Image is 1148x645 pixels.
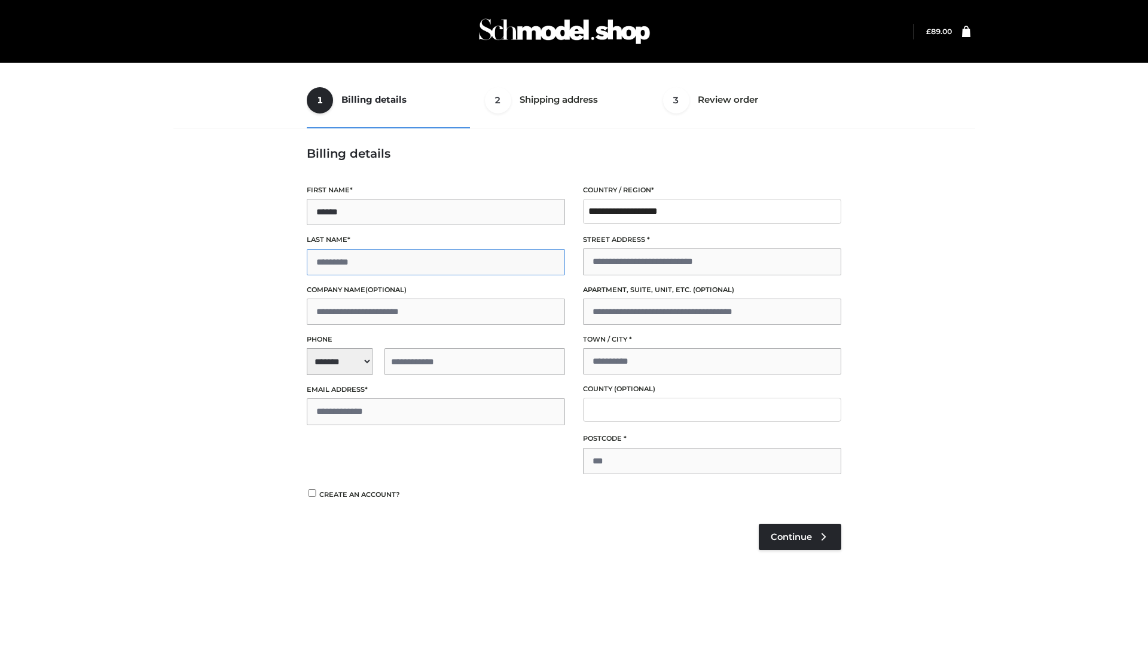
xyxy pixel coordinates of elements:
label: Street address [583,234,841,245]
span: Continue [771,532,812,542]
bdi: 89.00 [926,27,952,36]
img: Schmodel Admin 964 [475,8,654,55]
span: (optional) [365,285,407,294]
span: (optional) [614,385,655,393]
label: Company name [307,284,565,296]
label: County [583,383,841,395]
a: £89.00 [926,27,952,36]
h3: Billing details [307,146,841,161]
label: Country / Region [583,185,841,196]
label: Email address [307,384,565,395]
input: Create an account? [307,489,317,497]
span: Create an account? [319,490,400,499]
label: Town / City [583,334,841,345]
label: Last name [307,234,565,245]
label: First name [307,185,565,196]
label: Postcode [583,433,841,444]
label: Apartment, suite, unit, etc. [583,284,841,296]
span: (optional) [693,285,734,294]
span: £ [926,27,931,36]
label: Phone [307,334,565,345]
a: Continue [759,524,841,550]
